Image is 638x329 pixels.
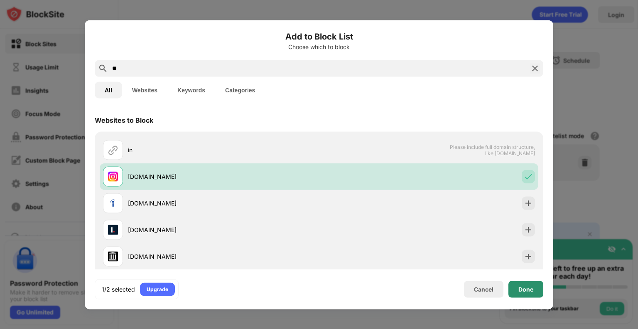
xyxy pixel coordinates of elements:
div: in [128,146,319,154]
div: [DOMAIN_NAME] [128,252,319,261]
img: url.svg [108,145,118,155]
button: Categories [215,82,265,98]
div: Choose which to block [95,43,543,50]
button: Websites [122,82,167,98]
div: Websites to Block [95,116,153,124]
div: Upgrade [147,285,168,293]
img: search.svg [98,63,108,73]
button: All [95,82,122,98]
img: favicons [108,225,118,235]
img: favicons [108,171,118,181]
img: favicons [108,251,118,261]
h6: Add to Block List [95,30,543,42]
div: Cancel [474,286,493,293]
span: Please include full domain structure, like [DOMAIN_NAME] [449,143,535,156]
div: [DOMAIN_NAME] [128,199,319,208]
button: Keywords [167,82,215,98]
img: search-close [530,63,540,73]
img: favicons [108,198,118,208]
div: [DOMAIN_NAME] [128,225,319,234]
div: [DOMAIN_NAME] [128,172,319,181]
div: 1/2 selected [102,285,135,293]
div: Done [518,286,533,292]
